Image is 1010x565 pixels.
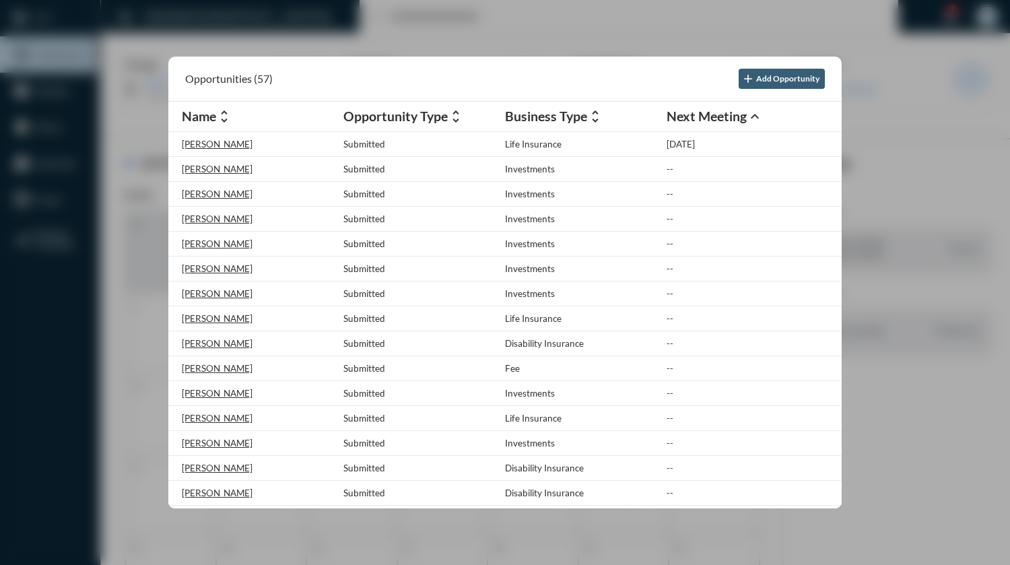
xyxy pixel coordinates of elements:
p: [PERSON_NAME] [182,189,252,199]
p: Submitted [343,213,385,224]
mat-icon: unfold_more [587,108,603,125]
p: Submitted [343,263,385,274]
p: [DATE] [667,139,695,149]
p: Submitted [343,438,385,448]
p: Submitted [343,313,385,324]
h2: Opportunities (57) [185,72,273,85]
p: [PERSON_NAME] [182,438,252,448]
p: -- [667,313,673,324]
p: Submitted [343,288,385,299]
p: -- [667,488,673,498]
p: -- [667,189,673,199]
p: [PERSON_NAME] [182,388,252,399]
p: [PERSON_NAME] [182,164,252,174]
p: Investments [505,164,555,174]
p: [PERSON_NAME] [182,363,252,374]
p: Investments [505,388,555,399]
p: [PERSON_NAME] [182,463,252,473]
h2: Name [182,108,216,124]
p: -- [667,388,673,399]
p: Life Insurance [505,413,562,424]
p: Submitted [343,463,385,473]
p: Investments [505,263,555,274]
mat-icon: add [741,72,755,86]
p: Investments [505,238,555,249]
p: Investments [505,213,555,224]
p: Fee [505,363,520,374]
p: [PERSON_NAME] [182,413,252,424]
p: -- [667,238,673,249]
p: [PERSON_NAME] [182,263,252,274]
p: Submitted [343,413,385,424]
p: -- [667,413,673,424]
p: Disability Insurance [505,488,584,498]
p: Life Insurance [505,313,562,324]
p: Submitted [343,363,385,374]
p: [PERSON_NAME] [182,488,252,498]
p: Investments [505,189,555,199]
p: [PERSON_NAME] [182,338,252,349]
p: [PERSON_NAME] [182,139,252,149]
p: -- [667,213,673,224]
p: -- [667,463,673,473]
mat-icon: expand_less [747,108,763,125]
p: [PERSON_NAME] [182,313,252,324]
h2: Opportunity Type [343,108,448,124]
p: Submitted [343,488,385,498]
p: Investments [505,288,555,299]
p: Submitted [343,164,385,174]
h2: Next Meeting [667,108,747,124]
p: Submitted [343,338,385,349]
p: -- [667,438,673,448]
p: Investments [505,438,555,448]
p: -- [667,288,673,299]
p: [PERSON_NAME] [182,238,252,249]
button: Add Opportunity [739,69,825,89]
p: [PERSON_NAME] [182,213,252,224]
p: Disability Insurance [505,338,584,349]
p: Submitted [343,388,385,399]
p: -- [667,363,673,374]
p: Submitted [343,139,385,149]
p: -- [667,338,673,349]
p: Disability Insurance [505,463,584,473]
p: -- [667,263,673,274]
p: Submitted [343,189,385,199]
p: Life Insurance [505,139,562,149]
p: [PERSON_NAME] [182,288,252,299]
p: -- [667,164,673,174]
mat-icon: unfold_more [216,108,232,125]
p: Submitted [343,238,385,249]
mat-icon: unfold_more [448,108,464,125]
h2: Business Type [505,108,587,124]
